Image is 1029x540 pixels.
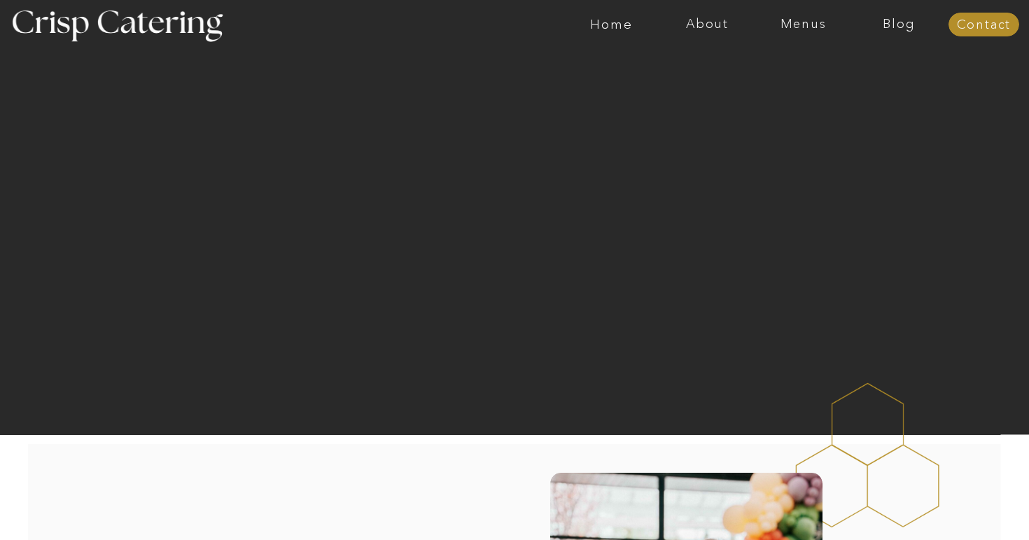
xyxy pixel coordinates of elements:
[755,18,851,32] a: Menus
[851,18,947,32] a: Blog
[948,18,1019,32] a: Contact
[659,18,755,32] a: About
[563,18,659,32] a: Home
